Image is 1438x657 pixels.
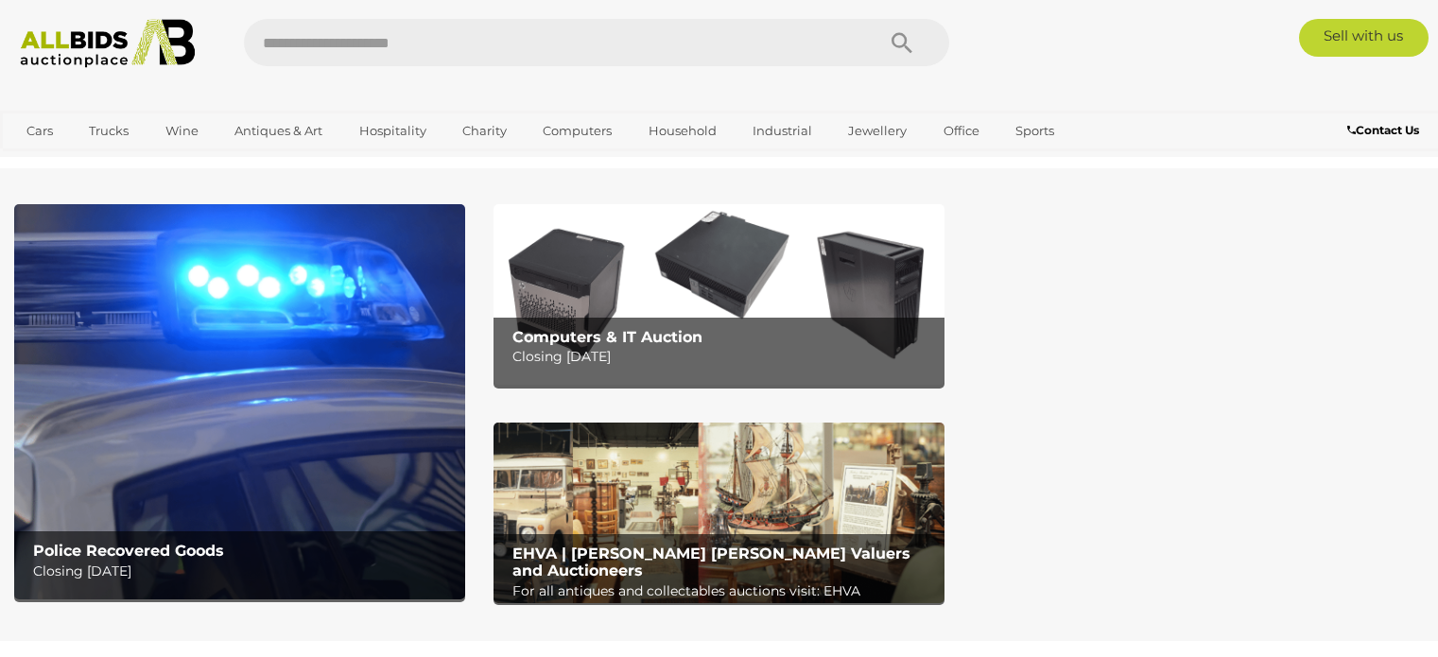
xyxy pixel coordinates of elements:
[931,115,992,147] a: Office
[512,545,910,579] b: EHVA | [PERSON_NAME] [PERSON_NAME] Valuers and Auctioneers
[14,147,173,178] a: [GEOGRAPHIC_DATA]
[512,328,702,346] b: Computers & IT Auction
[1347,120,1424,141] a: Contact Us
[14,204,465,599] img: Police Recovered Goods
[530,115,624,147] a: Computers
[77,115,141,147] a: Trucks
[153,115,211,147] a: Wine
[836,115,919,147] a: Jewellery
[33,542,224,560] b: Police Recovered Goods
[636,115,729,147] a: Household
[10,19,205,68] img: Allbids.com.au
[14,204,465,599] a: Police Recovered Goods Police Recovered Goods Closing [DATE]
[494,204,944,385] a: Computers & IT Auction Computers & IT Auction Closing [DATE]
[1003,115,1066,147] a: Sports
[512,579,935,603] p: For all antiques and collectables auctions visit: EHVA
[494,204,944,385] img: Computers & IT Auction
[512,345,935,369] p: Closing [DATE]
[1299,19,1429,57] a: Sell with us
[855,19,949,66] button: Search
[347,115,439,147] a: Hospitality
[494,423,944,603] a: EHVA | Evans Hastings Valuers and Auctioneers EHVA | [PERSON_NAME] [PERSON_NAME] Valuers and Auct...
[14,115,65,147] a: Cars
[740,115,824,147] a: Industrial
[450,115,519,147] a: Charity
[1347,123,1419,137] b: Contact Us
[494,423,944,603] img: EHVA | Evans Hastings Valuers and Auctioneers
[33,560,456,583] p: Closing [DATE]
[222,115,335,147] a: Antiques & Art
